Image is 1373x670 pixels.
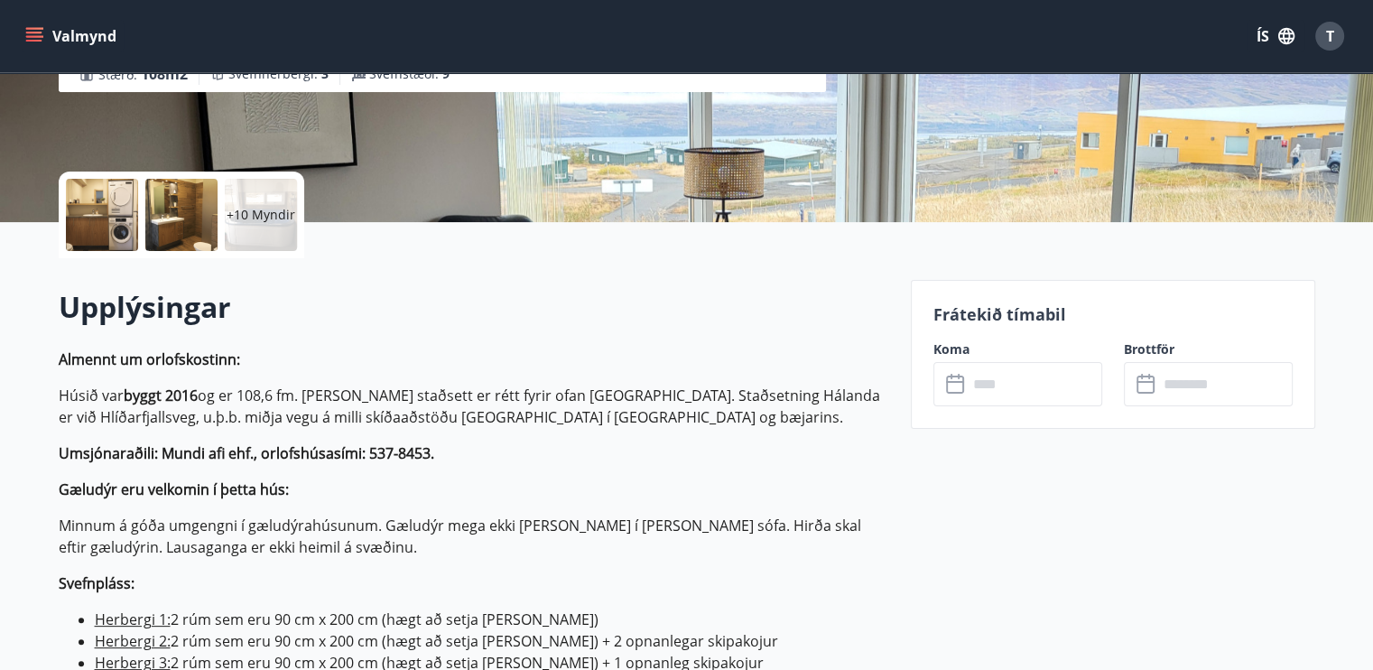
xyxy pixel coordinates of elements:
span: Svefnstæði : [369,65,450,83]
p: Frátekið tímabil [933,302,1293,326]
p: Húsið var og er 108,6 fm. [PERSON_NAME] staðsett er rétt fyrir ofan [GEOGRAPHIC_DATA]. Staðsetnin... [59,385,889,428]
button: T [1308,14,1351,58]
span: 3 [321,65,329,82]
strong: Svefnpláss: [59,573,135,593]
span: Stærð : [98,63,188,85]
button: ÍS [1247,20,1304,52]
h2: Upplýsingar [59,287,889,327]
strong: Almennt um orlofskostinn: [59,349,240,369]
strong: Gæludýr eru velkomin í þetta hús: [59,479,289,499]
li: 2 rúm sem eru 90 cm x 200 cm (hægt að setja [PERSON_NAME]) [95,609,889,630]
p: Minnum á góða umgengni í gæludýrahúsunum. Gæludýr mega ekki [PERSON_NAME] í [PERSON_NAME] sófa. H... [59,515,889,558]
ins: Herbergi 2: [95,631,171,651]
strong: byggt 2016 [124,386,198,405]
button: menu [22,20,124,52]
span: Svefnherbergi : [228,65,329,83]
label: Brottför [1124,340,1293,358]
span: 108 m2 [141,64,188,84]
span: T [1326,26,1334,46]
label: Koma [933,340,1102,358]
ins: Herbergi 1: [95,610,171,629]
li: 2 rúm sem eru 90 cm x 200 cm (hægt að setja [PERSON_NAME]) + 2 opnanlegar skipakojur [95,630,889,652]
strong: Umsjónaraðili: Mundi afi ehf., orlofshúsasími: 537-8453. [59,443,434,463]
span: 9 [442,65,450,82]
p: +10 Myndir [227,206,295,224]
